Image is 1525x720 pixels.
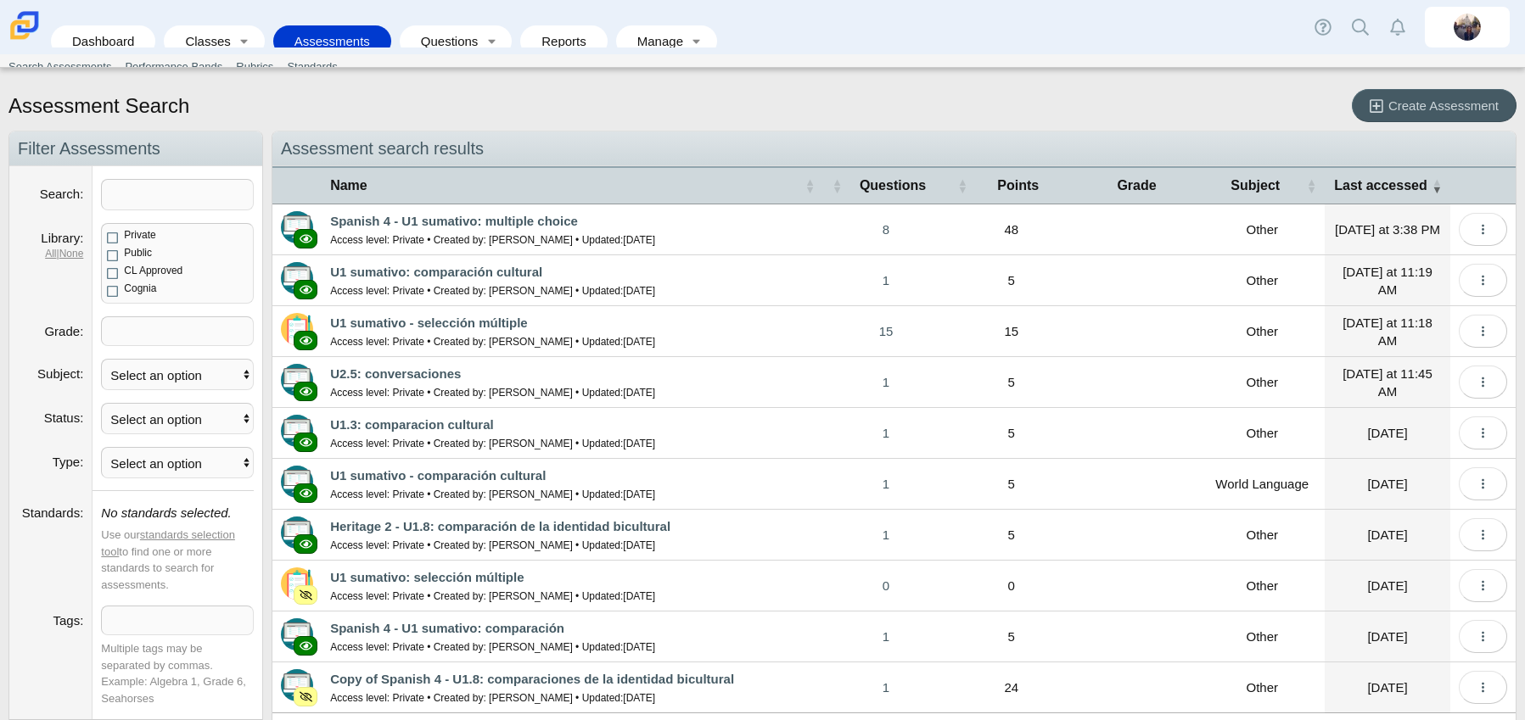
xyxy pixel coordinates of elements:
span: Name : Activate to sort [805,177,815,194]
span: CL Approved [124,265,182,276]
span: Cognia [124,282,156,294]
div: Multiple tags may be separated by commas. Example: Algebra 1, Grade 6, Seahorses [101,640,254,706]
a: Copy of Spanish 4 - U1.8: comparaciones de la identidad bicultural [330,672,734,686]
time: Oct 1, 2025 at 11:28 AM [623,590,655,602]
time: Oct 15, 2025 at 3:38 PM [1335,222,1440,237]
small: Access level: Private • Created by: [PERSON_NAME] • Updated: [330,285,655,297]
td: Other [1199,357,1325,408]
td: 24 [949,662,1074,713]
a: U1 sumativo: comparación cultural [330,265,542,279]
a: Search Assessments [2,54,118,80]
time: Oct 2, 2025 at 8:17 AM [623,285,655,297]
td: Other [1199,662,1325,713]
img: type-advanced.svg [281,364,313,396]
h2: Filter Assessments [9,131,262,166]
a: 8 [823,204,949,254]
a: Standards [280,54,344,80]
time: Oct 1, 2025 at 12:36 PM [1367,578,1407,593]
img: type-advanced.svg [281,415,313,447]
a: 1 [823,408,949,458]
td: Other [1199,561,1325,611]
time: Sep 17, 2025 at 7:10 PM [623,692,655,704]
time: Oct 29, 2024 at 10:44 AM [623,387,655,399]
a: All [45,248,56,260]
img: Carmen School of Science & Technology [7,8,42,43]
a: None [59,248,84,260]
button: More options [1459,467,1507,500]
button: More options [1459,213,1507,246]
label: Status [44,410,84,425]
a: Performance Bands [118,54,229,80]
time: Oct 14, 2025 at 11:45 AM [1343,366,1432,399]
td: Other [1199,611,1325,662]
time: Oct 8, 2025 at 3:21 PM [1367,426,1407,440]
span: Points : Activate to sort [957,177,967,194]
button: More options [1459,315,1507,348]
small: Access level: Private • Created by: [PERSON_NAME] • Updated: [330,590,655,602]
span: Name [330,176,801,195]
a: 0 [823,561,949,611]
a: Toggle expanded [479,25,503,57]
h1: Assessment Search [8,92,189,120]
button: More options [1459,620,1507,653]
tags: ​ [101,316,254,346]
label: Grade [44,324,83,338]
a: Assessments [282,25,383,57]
td: 5 [949,510,1074,561]
small: Access level: Private • Created by: [PERSON_NAME] • Updated: [330,539,655,551]
td: Other [1199,306,1325,357]
a: U1 sumativo - selección múltiple [330,315,528,330]
td: 48 [949,204,1074,255]
td: Other [1199,255,1325,306]
label: Search [40,187,84,201]
small: Access level: Private • Created by: [PERSON_NAME] • Updated: [330,336,655,348]
time: Oct 15, 2025 at 11:18 AM [1343,315,1432,348]
small: Access level: Private • Created by: [PERSON_NAME] • Updated: [330,438,655,449]
a: 1 [823,611,949,661]
time: Oct 21, 2022 at 1:52 PM [623,488,655,500]
small: Access level: Private • Created by: [PERSON_NAME] • Updated: [330,692,655,704]
td: 5 [949,611,1074,662]
a: standards selection tool [101,528,235,558]
td: 5 [949,357,1074,408]
button: More options [1459,671,1507,704]
h2: Assessment search results [272,131,1516,166]
a: U1.3: comparacion cultural [330,417,494,432]
time: Oct 1, 2025 at 3:24 PM [1367,527,1407,542]
td: 15 [949,306,1074,357]
time: Sep 19, 2025 at 8:17 AM [623,539,655,551]
a: Toggle expanded [233,25,256,57]
img: type-scannable.svg [281,313,313,345]
label: Standards [22,505,84,520]
td: 0 [949,561,1074,611]
time: Oct 1, 2025 at 8:44 PM [1367,477,1407,491]
time: Sep 29, 2024 at 10:25 AM [623,234,655,246]
a: Spanish 4 - U1 sumativo: comparación [330,621,564,635]
a: Alerts [1379,8,1416,46]
a: Spanish 4 - U1 sumativo: multiple choice [330,214,578,228]
button: More options [1459,264,1507,297]
span: Create Assessment [1388,98,1499,113]
time: Sep 30, 2025 at 2:04 PM [1367,629,1407,644]
time: Feb 26, 2024 at 6:31 AM [623,641,655,653]
td: 5 [949,459,1074,510]
label: Subject [37,366,83,381]
small: Access level: Private • Created by: [PERSON_NAME] • Updated: [330,641,655,653]
span: Questions [845,176,940,195]
img: type-advanced.svg [281,618,313,650]
a: Dashboard [59,25,147,57]
button: More options [1459,366,1507,399]
time: Sep 22, 2025 at 8:24 AM [623,438,655,449]
i: No standards selected. [101,505,231,520]
button: More options [1459,416,1507,449]
time: Sep 30, 2025 at 2:03 PM [1367,680,1407,695]
a: Manage [625,25,685,57]
a: Questions [408,25,479,57]
a: 1 [823,510,949,560]
span: Points [971,176,1066,195]
div: Use our to find one or more standards to search for assessments. [101,527,254,593]
a: Carmen School of Science & Technology [7,31,42,46]
span: Last accessed : Activate to remove sorting [1432,177,1442,194]
a: Rubrics [229,54,280,80]
img: britta.barnhart.NdZ84j [1454,14,1481,41]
